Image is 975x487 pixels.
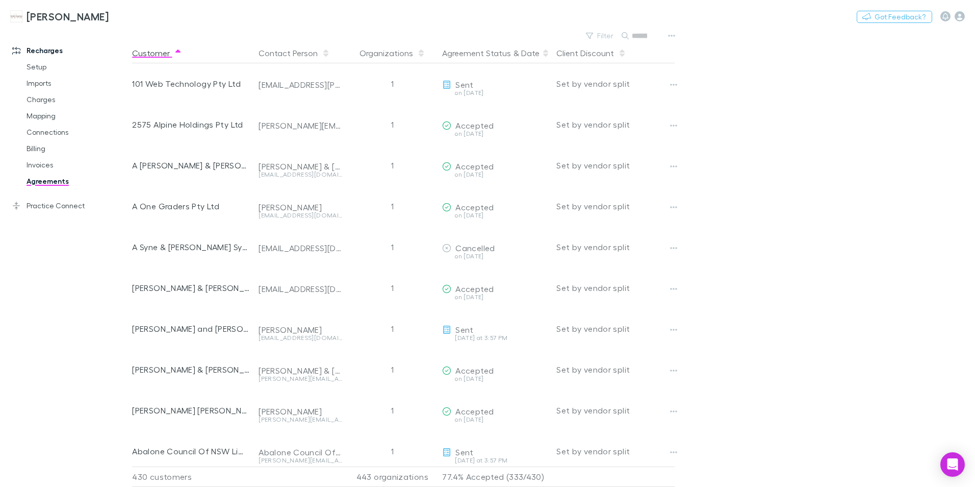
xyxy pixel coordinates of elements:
div: [PERSON_NAME][EMAIL_ADDRESS][DOMAIN_NAME] [259,120,342,131]
button: Agreement Status [442,43,511,63]
div: [EMAIL_ADDRESS][DOMAIN_NAME] [259,172,342,178]
div: Set by vendor split [556,104,675,145]
div: Set by vendor split [556,308,675,349]
span: Accepted [455,161,494,171]
div: [EMAIL_ADDRESS][DOMAIN_NAME] [259,212,342,218]
div: [PERSON_NAME] [259,325,342,335]
div: on [DATE] [442,172,548,178]
p: 77.4% Accepted (333/430) [442,467,548,486]
div: [PERSON_NAME] [259,202,342,212]
div: Open Intercom Messenger [940,452,965,477]
div: [PERSON_NAME] & [PERSON_NAME] & [PERSON_NAME] & [PERSON_NAME] [259,366,342,376]
a: [PERSON_NAME] [4,4,115,29]
div: on [DATE] [442,376,548,382]
div: on [DATE] [442,253,548,259]
span: Sent [455,80,473,89]
div: Set by vendor split [556,63,675,104]
button: Organizations [360,43,425,63]
div: 1 [346,349,438,390]
div: 1 [346,63,438,104]
div: [DATE] at 3:57 PM [442,457,548,464]
span: Accepted [455,406,494,416]
div: [PERSON_NAME][EMAIL_ADDRESS][DOMAIN_NAME] [259,457,342,464]
button: Date [521,43,540,63]
div: 2575 Alpine Holdings Pty Ltd [132,104,250,145]
a: Practice Connect [2,198,138,214]
div: [PERSON_NAME][EMAIL_ADDRESS][DOMAIN_NAME] [259,376,342,382]
a: Mapping [16,108,138,124]
div: [PERSON_NAME] & [PERSON_NAME] & [PERSON_NAME] & [PERSON_NAME] [132,349,250,390]
div: [PERSON_NAME] & [PERSON_NAME] [132,267,250,308]
div: 1 [346,104,438,145]
span: Accepted [455,284,494,294]
div: 1 [346,186,438,227]
div: [EMAIL_ADDRESS][DOMAIN_NAME] [259,243,342,253]
div: A One Graders Pty Ltd [132,186,250,227]
div: [DATE] at 3:57 PM [442,335,548,341]
div: [EMAIL_ADDRESS][DOMAIN_NAME] [259,335,342,341]
div: Set by vendor split [556,390,675,431]
button: Contact Person [259,43,330,63]
div: on [DATE] [442,131,548,137]
span: Accepted [455,366,494,375]
div: Set by vendor split [556,186,675,227]
a: Setup [16,59,138,75]
a: Connections [16,124,138,140]
span: Accepted [455,120,494,130]
div: 1 [346,145,438,186]
div: Set by vendor split [556,267,675,308]
div: 1 [346,267,438,308]
div: 1 [346,227,438,267]
div: 430 customers [132,467,254,487]
a: Charges [16,91,138,108]
span: Sent [455,325,473,334]
div: on [DATE] [442,417,548,423]
h3: [PERSON_NAME] [27,10,109,22]
a: Agreements [16,173,138,189]
span: Accepted [455,202,494,212]
div: 101 Web Technology Pty Ltd [132,63,250,104]
div: 1 [346,390,438,431]
div: 443 organizations [346,467,438,487]
div: Set by vendor split [556,227,675,267]
div: [EMAIL_ADDRESS][DOMAIN_NAME] [259,284,342,294]
a: Invoices [16,157,138,173]
span: Sent [455,447,473,457]
a: Recharges [2,42,138,59]
div: A [PERSON_NAME] & [PERSON_NAME] [132,145,250,186]
div: [EMAIL_ADDRESS][PERSON_NAME][DOMAIN_NAME] [259,80,342,90]
div: on [DATE] [442,294,548,300]
div: Set by vendor split [556,349,675,390]
div: [PERSON_NAME][EMAIL_ADDRESS][DOMAIN_NAME] [259,417,342,423]
div: 1 [346,308,438,349]
div: [PERSON_NAME] [PERSON_NAME] [132,390,250,431]
div: [PERSON_NAME] [259,406,342,417]
button: Filter [581,30,620,42]
div: Set by vendor split [556,431,675,472]
div: [PERSON_NAME] and [PERSON_NAME] [132,308,250,349]
div: & [442,43,548,63]
div: Abalone Council Of NSW Limited [132,431,250,472]
div: A Syne & [PERSON_NAME] Syne & [PERSON_NAME] [PERSON_NAME] & R Syne [132,227,250,267]
button: Got Feedback? [857,11,932,23]
a: Imports [16,75,138,91]
button: Client Discount [556,43,626,63]
div: [PERSON_NAME] & [PERSON_NAME] [259,161,342,172]
a: Billing [16,140,138,157]
div: Set by vendor split [556,145,675,186]
div: on [DATE] [442,212,548,218]
img: Hales Douglass's Logo [10,10,22,22]
div: on [DATE] [442,90,548,96]
button: Customer [132,43,182,63]
div: Abalone Council Of NSW Limited [259,447,342,457]
span: Cancelled [455,243,495,253]
div: 1 [346,431,438,472]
